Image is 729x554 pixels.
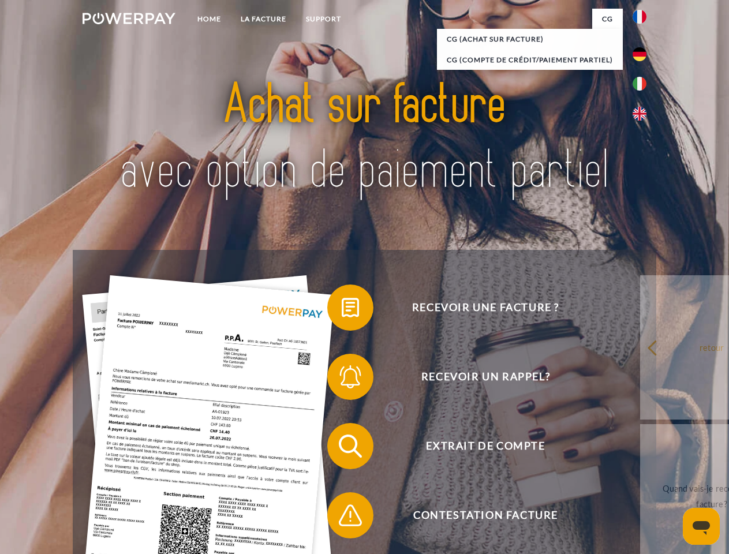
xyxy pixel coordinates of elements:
span: Extrait de compte [344,423,627,469]
img: qb_bill.svg [336,293,365,322]
img: fr [633,10,646,24]
img: title-powerpay_fr.svg [110,55,619,221]
a: CG (achat sur facture) [437,29,623,50]
img: en [633,107,646,121]
a: CG [592,9,623,29]
button: Recevoir un rappel? [327,354,627,400]
img: qb_warning.svg [336,501,365,530]
img: de [633,47,646,61]
a: Home [188,9,231,29]
a: LA FACTURE [231,9,296,29]
span: Contestation Facture [344,492,627,538]
img: it [633,77,646,91]
a: CG (Compte de crédit/paiement partiel) [437,50,623,70]
button: Recevoir une facture ? [327,285,627,331]
img: logo-powerpay-white.svg [83,13,175,24]
iframe: Bouton de lancement de la fenêtre de messagerie [683,508,720,545]
img: qb_bell.svg [336,362,365,391]
span: Recevoir un rappel? [344,354,627,400]
button: Extrait de compte [327,423,627,469]
span: Recevoir une facture ? [344,285,627,331]
a: Support [296,9,351,29]
img: qb_search.svg [336,432,365,461]
button: Contestation Facture [327,492,627,538]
